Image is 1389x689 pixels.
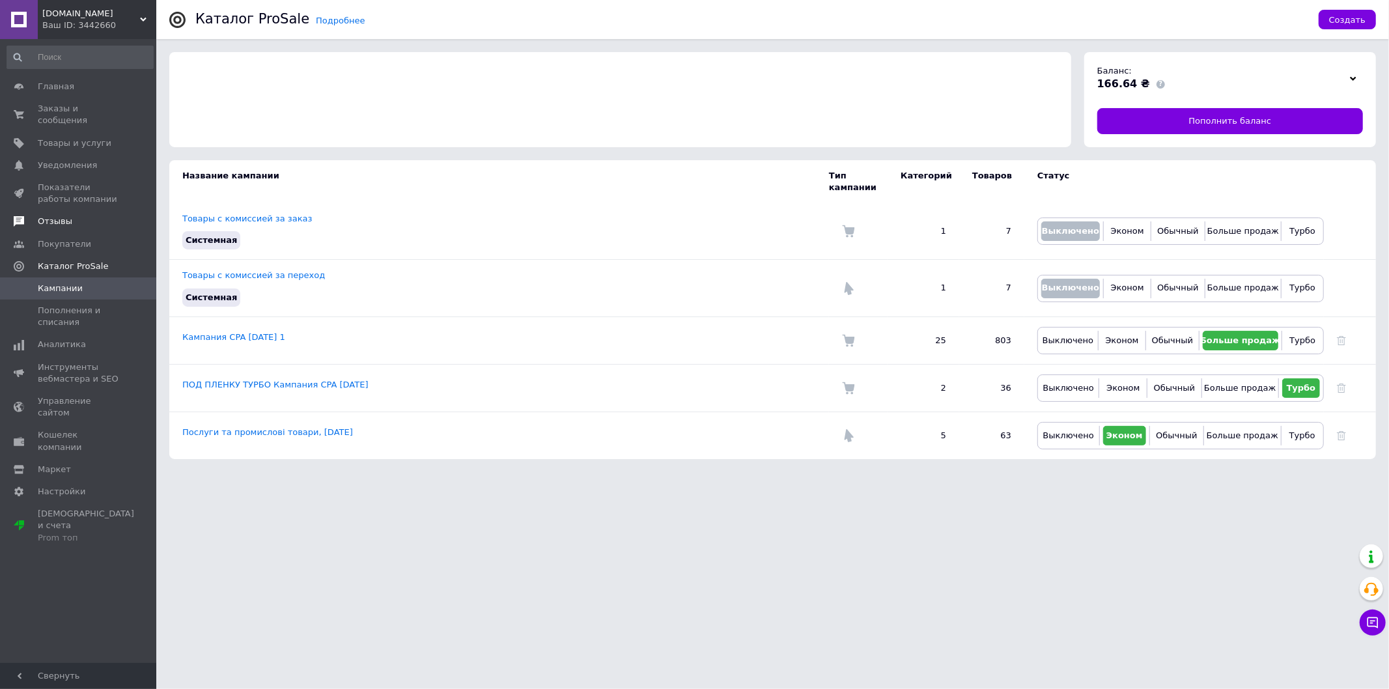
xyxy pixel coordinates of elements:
span: Эконом [1111,283,1144,292]
td: Товаров [959,160,1024,203]
span: Турбо [1287,383,1316,393]
span: Аналитика [38,339,86,350]
span: Системная [186,235,237,245]
td: 25 [888,316,959,364]
span: Турбо [1289,335,1315,345]
span: Эконом [1111,226,1144,236]
span: Турбо [1289,283,1315,292]
span: Заказы и сообщения [38,103,120,126]
button: Эконом [1102,378,1143,398]
span: Обычный [1154,383,1195,393]
span: Больше продаж [1200,335,1280,345]
button: Обычный [1149,331,1196,350]
button: Больше продаж [1209,221,1278,241]
button: Больше продаж [1203,331,1278,350]
td: 7 [959,260,1024,316]
span: Товары и услуги [38,137,111,149]
span: Создать [1329,15,1366,25]
button: Больше продаж [1205,378,1276,398]
span: Системная [186,292,237,302]
button: Турбо [1285,331,1320,350]
button: Обычный [1151,378,1198,398]
span: Пополнения и списания [38,305,120,328]
span: Больше продаж [1207,430,1278,440]
span: 166.64 ₴ [1097,77,1150,90]
button: Выключено [1041,378,1095,398]
a: Товары с комиссией за заказ [182,214,312,223]
a: Удалить [1337,335,1346,345]
td: 63 [959,412,1024,459]
a: Удалить [1337,383,1346,393]
span: Эконом [1106,383,1140,393]
button: Выключено [1041,331,1095,350]
span: Выключено [1043,335,1093,345]
input: Поиск [7,46,154,69]
span: profexpertmarket.com.ua [42,8,140,20]
a: Пополнить баланс [1097,108,1363,134]
a: Подробнее [316,16,365,25]
td: Категорий [888,160,959,203]
button: Выключено [1041,426,1096,445]
img: Комиссия за заказ [842,382,855,395]
button: Обычный [1153,426,1200,445]
button: Турбо [1285,279,1320,298]
span: Уведомления [38,160,97,171]
td: Название кампании [169,160,829,203]
div: Prom топ [38,532,134,544]
span: Кампании [38,283,83,294]
td: Тип кампании [829,160,888,203]
span: Больше продаж [1204,383,1276,393]
button: Выключено [1041,279,1100,298]
td: 2 [888,364,959,412]
div: Каталог ProSale [195,12,309,26]
button: Турбо [1285,426,1320,445]
span: [DEMOGRAPHIC_DATA] и счета [38,508,134,544]
span: Эконом [1106,430,1143,440]
span: Выключено [1042,283,1099,292]
button: Выключено [1041,221,1100,241]
span: Инструменты вебмастера и SEO [38,361,120,385]
td: 1 [888,260,959,316]
a: ПОД ПЛЕНКУ ТУРБО Кампания CPA [DATE] [182,380,369,389]
button: Создать [1319,10,1376,29]
span: Выключено [1042,226,1099,236]
span: Главная [38,81,74,92]
button: Больше продаж [1207,426,1278,445]
span: Маркет [38,464,71,475]
button: Чат с покупателем [1360,610,1386,636]
span: Турбо [1289,430,1315,440]
img: Комиссия за заказ [842,334,855,347]
span: Больше продаж [1207,283,1279,292]
button: Турбо [1285,221,1320,241]
span: Настройки [38,486,85,498]
td: 36 [959,364,1024,412]
button: Больше продаж [1209,279,1278,298]
div: Ваш ID: 3442660 [42,20,156,31]
span: Обычный [1157,226,1198,236]
span: Управление сайтом [38,395,120,419]
td: 5 [888,412,959,459]
img: Комиссия за заказ [842,225,855,238]
span: Обычный [1156,430,1197,440]
span: Больше продаж [1207,226,1279,236]
span: Баланс: [1097,66,1132,76]
button: Обычный [1155,221,1201,241]
button: Эконом [1103,426,1146,445]
td: 803 [959,316,1024,364]
span: Показатели работы компании [38,182,120,205]
span: Обычный [1152,335,1193,345]
a: Удалить [1337,430,1346,440]
span: Пополнить баланс [1189,115,1272,127]
span: Турбо [1289,226,1315,236]
button: Эконом [1107,279,1147,298]
button: Эконом [1107,221,1147,241]
td: 7 [959,203,1024,260]
span: Обычный [1157,283,1198,292]
img: Комиссия за переход [842,282,855,295]
span: Покупатели [38,238,91,250]
a: Кампания CPA [DATE] 1 [182,332,285,342]
span: Каталог ProSale [38,260,108,272]
button: Эконом [1102,331,1142,350]
span: Выключено [1043,383,1094,393]
a: Послуги та промислові товари, [DATE] [182,427,353,437]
